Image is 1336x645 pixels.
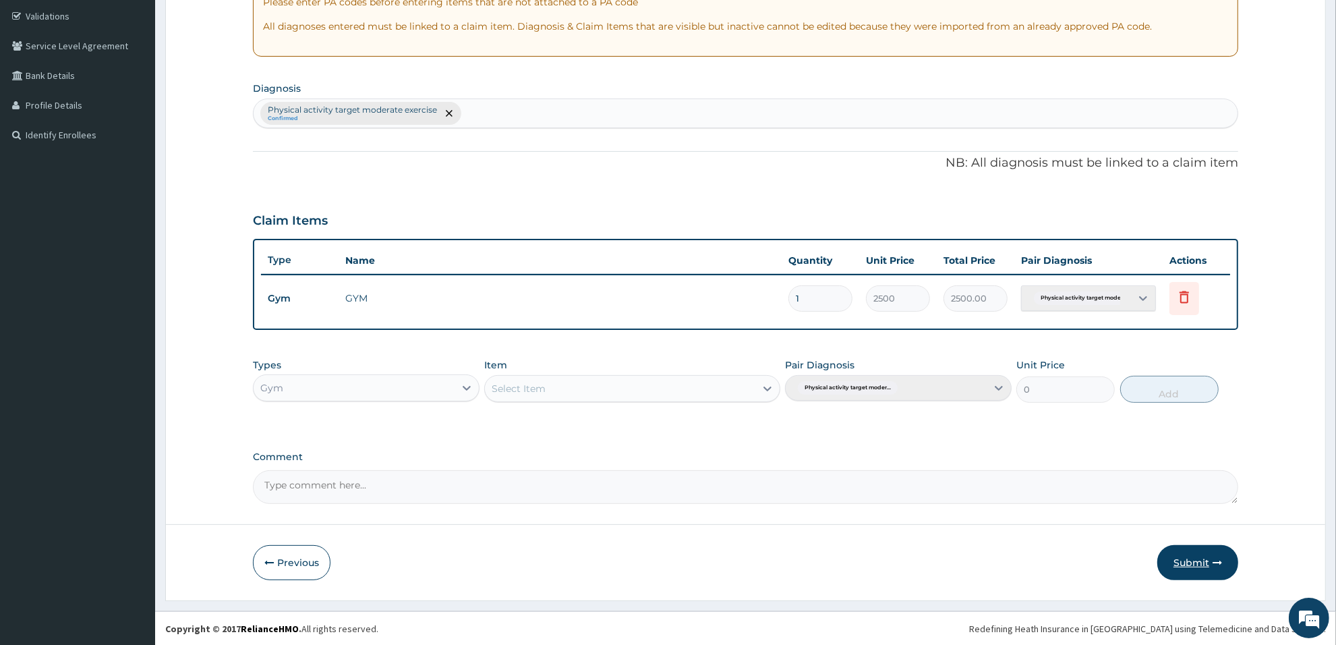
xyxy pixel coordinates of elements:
label: Types [253,360,281,371]
button: Add [1120,376,1219,403]
label: Diagnosis [253,82,301,95]
th: Total Price [937,247,1014,274]
label: Pair Diagnosis [785,358,854,372]
img: d_794563401_company_1708531726252_794563401 [25,67,55,101]
textarea: Type your message and hit 'Enter' [7,368,257,416]
th: Type [261,248,339,273]
th: Actions [1163,247,1230,274]
div: Minimize live chat window [221,7,254,39]
th: Quantity [782,247,859,274]
div: Gym [260,381,283,395]
p: NB: All diagnosis must be linked to a claim item [253,155,1238,172]
label: Item [484,358,507,372]
label: Comment [253,451,1238,463]
th: Name [339,247,782,274]
a: RelianceHMO [241,623,299,635]
div: Chat with us now [70,76,227,93]
strong: Copyright © 2017 . [165,623,301,635]
p: All diagnoses entered must be linked to a claim item. Diagnosis & Claim Items that are visible bu... [263,20,1228,33]
div: Redefining Heath Insurance in [GEOGRAPHIC_DATA] using Telemedicine and Data Science! [969,622,1326,636]
th: Unit Price [859,247,937,274]
td: Gym [261,286,339,311]
h3: Claim Items [253,214,328,229]
span: We're online! [78,170,186,306]
label: Unit Price [1016,358,1065,372]
td: GYM [339,285,782,312]
button: Submit [1157,545,1238,580]
th: Pair Diagnosis [1014,247,1163,274]
div: Select Item [492,382,546,395]
button: Previous [253,545,330,580]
